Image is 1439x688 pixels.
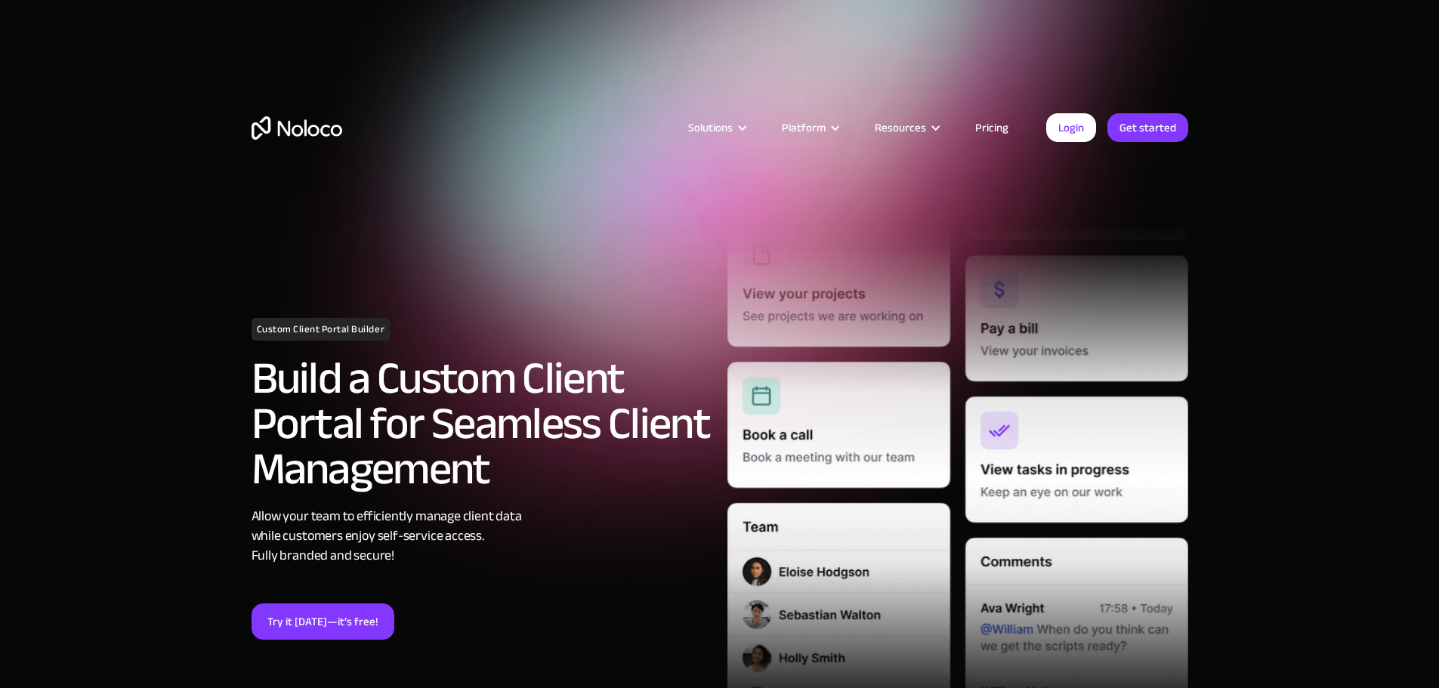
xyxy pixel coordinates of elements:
[956,118,1027,137] a: Pricing
[856,118,956,137] div: Resources
[252,507,712,566] div: Allow your team to efficiently manage client data while customers enjoy self-service access. Full...
[252,356,712,492] h2: Build a Custom Client Portal for Seamless Client Management
[1046,113,1096,142] a: Login
[252,116,342,140] a: home
[1107,113,1188,142] a: Get started
[688,118,733,137] div: Solutions
[875,118,926,137] div: Resources
[252,603,394,640] a: Try it [DATE]—it’s free!
[252,318,391,341] h1: Custom Client Portal Builder
[782,118,826,137] div: Platform
[669,118,763,137] div: Solutions
[763,118,856,137] div: Platform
